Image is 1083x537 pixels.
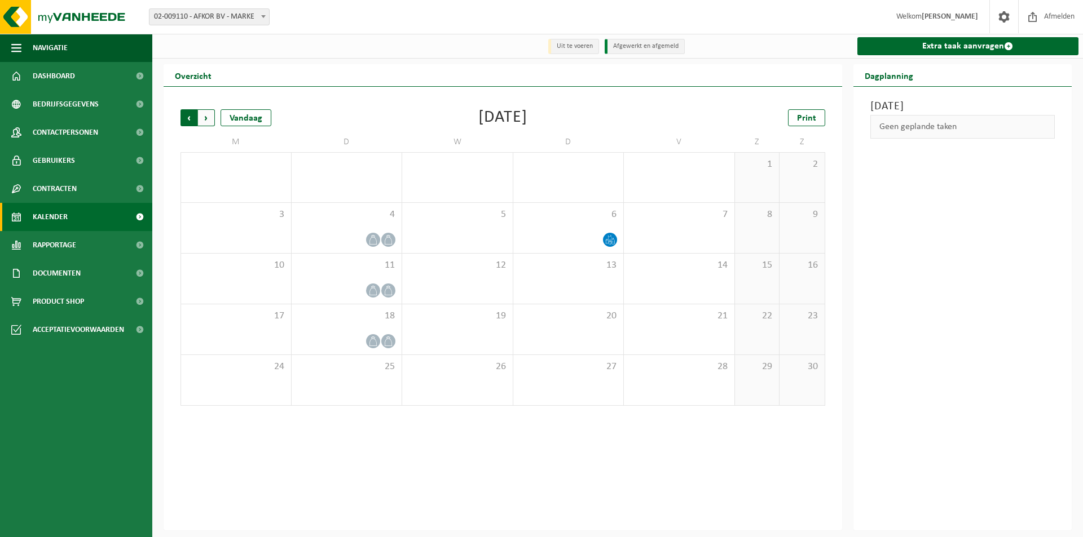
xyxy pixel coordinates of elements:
[149,9,269,25] span: 02-009110 - AFKOR BV - MARKE
[402,132,513,152] td: W
[408,361,507,373] span: 26
[180,109,197,126] span: Vorige
[149,8,270,25] span: 02-009110 - AFKOR BV - MARKE
[33,287,84,316] span: Product Shop
[797,114,816,123] span: Print
[408,259,507,272] span: 12
[33,147,75,175] span: Gebruikers
[519,259,618,272] span: 13
[408,208,507,221] span: 5
[187,310,285,322] span: 17
[629,310,729,322] span: 21
[624,132,735,152] td: V
[33,62,75,90] span: Dashboard
[741,158,774,171] span: 1
[33,231,76,259] span: Rapportage
[519,208,618,221] span: 6
[519,310,618,322] span: 20
[605,39,685,54] li: Afgewerkt en afgemeld
[922,12,978,21] strong: [PERSON_NAME]
[853,64,924,86] h2: Dagplanning
[164,64,223,86] h2: Overzicht
[33,175,77,203] span: Contracten
[297,310,397,322] span: 18
[513,132,624,152] td: D
[198,109,215,126] span: Volgende
[548,39,599,54] li: Uit te voeren
[408,310,507,322] span: 19
[187,259,285,272] span: 10
[780,132,825,152] td: Z
[519,361,618,373] span: 27
[785,310,818,322] span: 23
[33,90,99,118] span: Bedrijfsgegevens
[187,361,285,373] span: 24
[180,132,292,152] td: M
[788,109,825,126] a: Print
[785,361,818,373] span: 30
[33,203,68,231] span: Kalender
[785,259,818,272] span: 16
[33,118,98,147] span: Contactpersonen
[33,259,81,287] span: Documenten
[735,132,780,152] td: Z
[478,109,527,126] div: [DATE]
[785,208,818,221] span: 9
[297,259,397,272] span: 11
[297,361,397,373] span: 25
[297,208,397,221] span: 4
[221,109,271,126] div: Vandaag
[292,132,403,152] td: D
[629,208,729,221] span: 7
[741,208,774,221] span: 8
[741,310,774,322] span: 22
[785,158,818,171] span: 2
[741,361,774,373] span: 29
[870,98,1055,115] h3: [DATE]
[629,361,729,373] span: 28
[33,316,124,344] span: Acceptatievoorwaarden
[741,259,774,272] span: 15
[857,37,1079,55] a: Extra taak aanvragen
[870,115,1055,139] div: Geen geplande taken
[629,259,729,272] span: 14
[187,208,285,221] span: 3
[33,34,68,62] span: Navigatie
